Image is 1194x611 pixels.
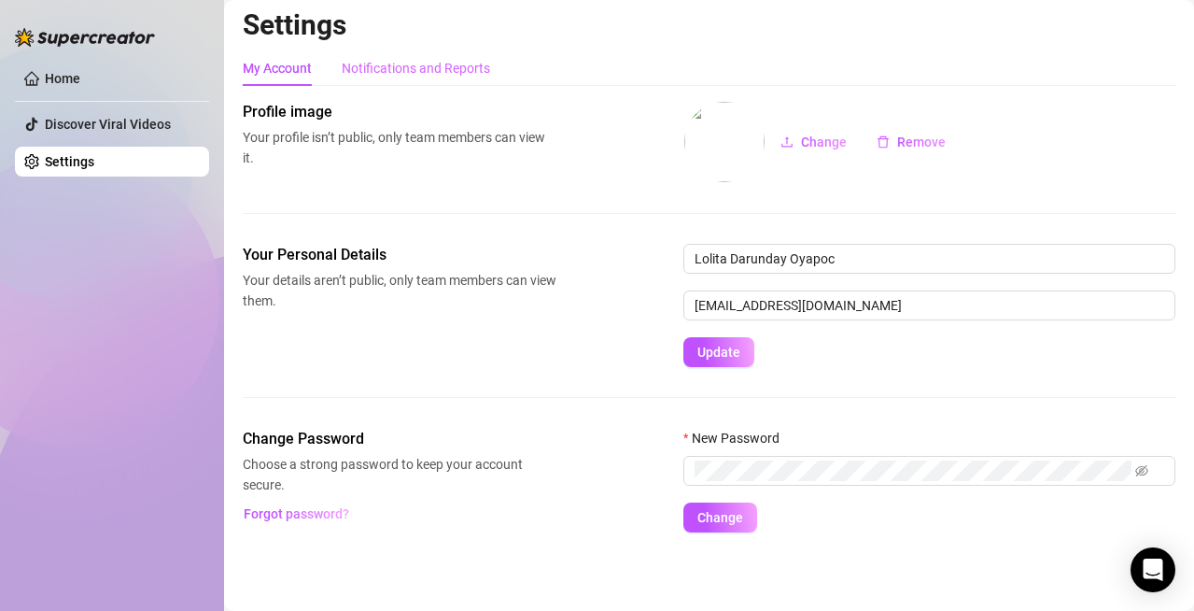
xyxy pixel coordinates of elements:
span: Your profile isn’t public, only team members can view it. [243,127,556,168]
button: Change [683,503,757,533]
span: eye-invisible [1135,464,1148,477]
span: Change Password [243,428,556,450]
span: Choose a strong password to keep your account secure. [243,454,556,495]
a: Settings [45,154,94,169]
label: New Password [683,428,792,448]
span: Change [801,135,847,149]
button: Change [766,127,862,157]
h2: Settings [243,7,1175,43]
button: Update [683,337,754,367]
button: Remove [862,127,961,157]
button: Forgot password? [243,499,349,529]
span: Update [697,345,740,360]
input: Enter name [683,244,1175,274]
span: upload [780,135,794,149]
span: Profile image [243,101,556,123]
input: New Password [695,461,1131,481]
span: Your Personal Details [243,244,556,266]
div: Notifications and Reports [342,58,490,78]
div: Open Intercom Messenger [1131,547,1175,592]
div: My Account [243,58,312,78]
span: Change [697,510,743,525]
a: Home [45,71,80,86]
span: Remove [897,135,946,149]
img: logo-BBDzfeDw.svg [15,28,155,47]
span: delete [877,135,890,149]
input: Enter new email [683,291,1175,320]
a: Discover Viral Videos [45,117,171,132]
img: profilePics%2Fr1lyKhASZfXtIhulnGI9V5wJzaH2.png [684,102,765,182]
span: Forgot password? [244,506,349,521]
span: Your details aren’t public, only team members can view them. [243,270,556,311]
